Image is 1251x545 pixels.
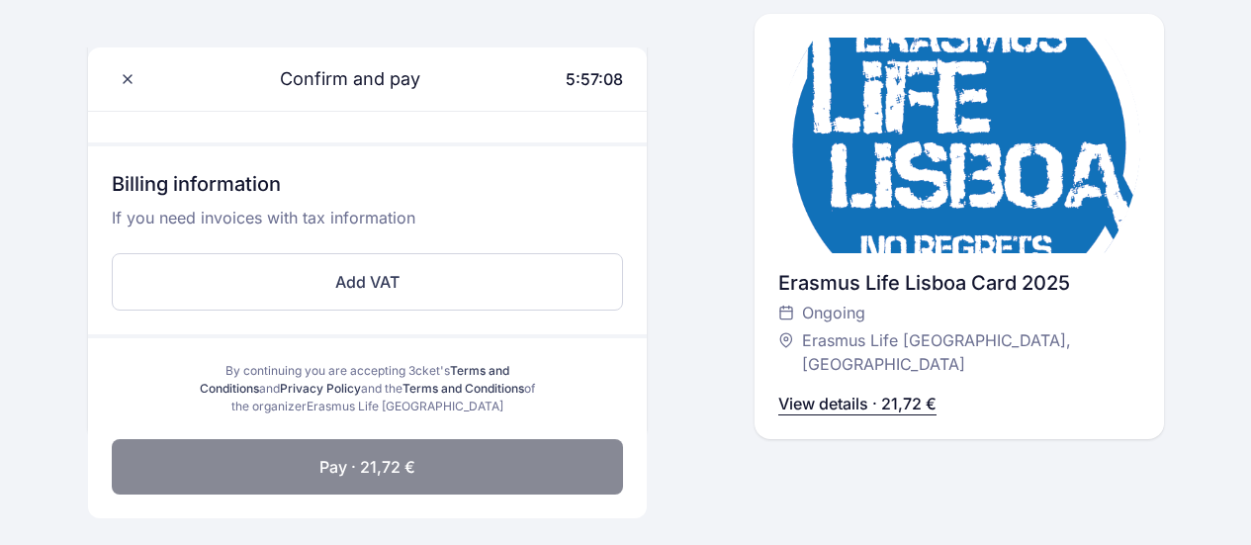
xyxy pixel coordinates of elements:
[112,253,624,311] button: Add VAT
[307,399,503,413] span: Erasmus Life [GEOGRAPHIC_DATA]
[112,170,624,206] h3: Billing information
[199,362,537,415] div: By continuing you are accepting 3cket's and and the of the organizer
[112,439,624,495] button: Pay · 21,72 €
[778,392,937,415] p: View details · 21,72 €
[256,65,420,93] span: Confirm and pay
[778,269,1139,297] div: Erasmus Life Lisboa Card 2025
[802,328,1119,376] span: Erasmus Life [GEOGRAPHIC_DATA], [GEOGRAPHIC_DATA]
[319,455,415,479] span: Pay · 21,72 €
[280,381,361,396] a: Privacy Policy
[402,381,524,396] a: Terms and Conditions
[802,301,865,324] span: Ongoing
[566,69,623,89] span: 5:57:08
[112,206,624,245] p: If you need invoices with tax information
